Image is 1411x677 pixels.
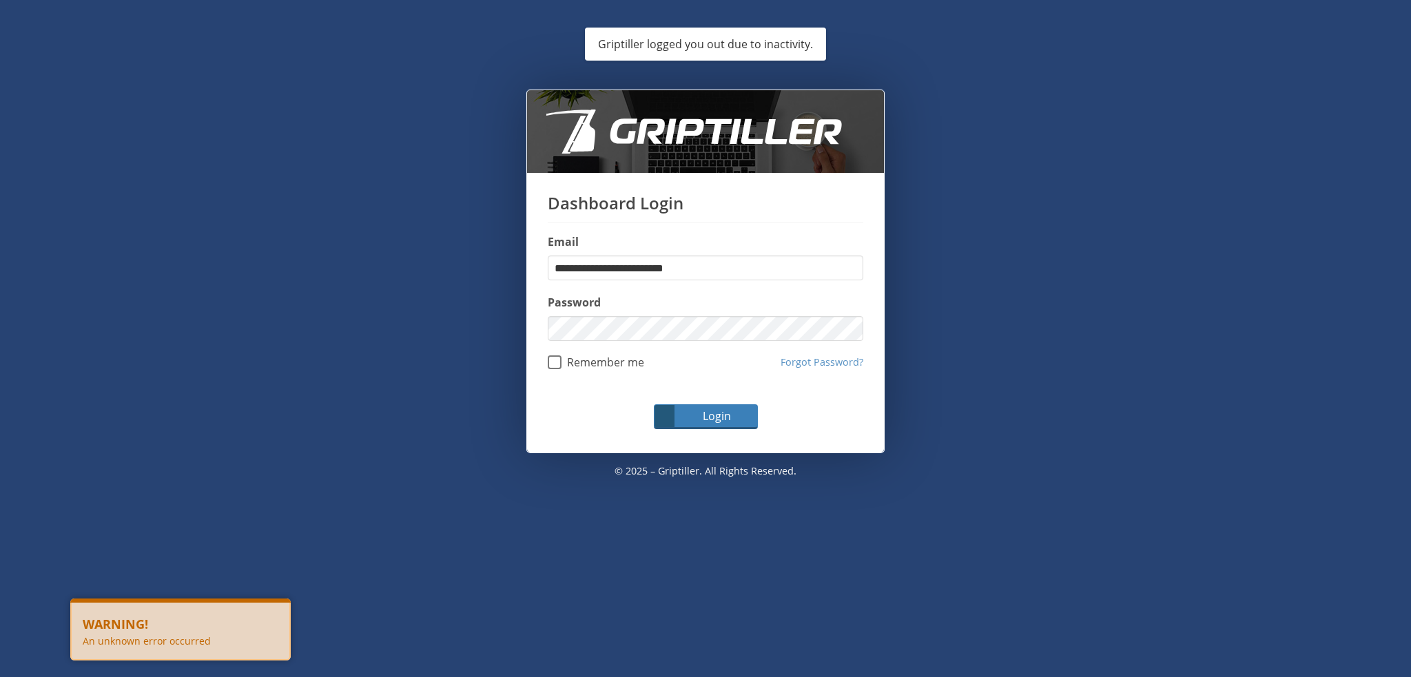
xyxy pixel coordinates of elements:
label: Email [548,233,863,250]
a: Forgot Password? [781,355,863,370]
span: Remember me [562,355,644,369]
label: Password [548,294,863,311]
b: Warning! [83,615,229,634]
button: Login [654,404,758,429]
div: An unknown error occurred [83,634,229,648]
h1: Dashboard Login [548,194,863,223]
div: Griptiller logged you out due to inactivity. [587,30,824,58]
p: © 2025 – Griptiller. All rights reserved. [526,453,885,489]
span: Login [677,408,756,424]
